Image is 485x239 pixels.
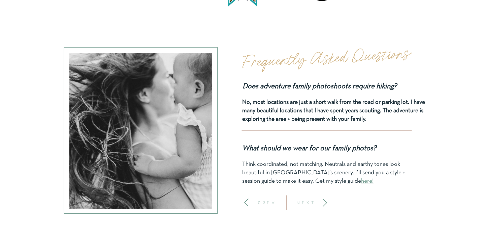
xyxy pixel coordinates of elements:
i: What should we wear for our family photos? [242,145,376,152]
a: NEXT [294,200,319,205]
a: PREV [255,200,280,205]
h2: Frequently Asked Questions [243,41,463,72]
b: Does adventure family photoshoots require hiking? [243,83,397,90]
b: No, most locations are just a short walk from the road or parking lot. I have many beautiful loca... [242,99,425,122]
p: Think coordinated, not matching. Neutrals and earthy tones look beautiful in [GEOGRAPHIC_DATA]’s ... [242,160,412,193]
a: here! [361,178,374,184]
